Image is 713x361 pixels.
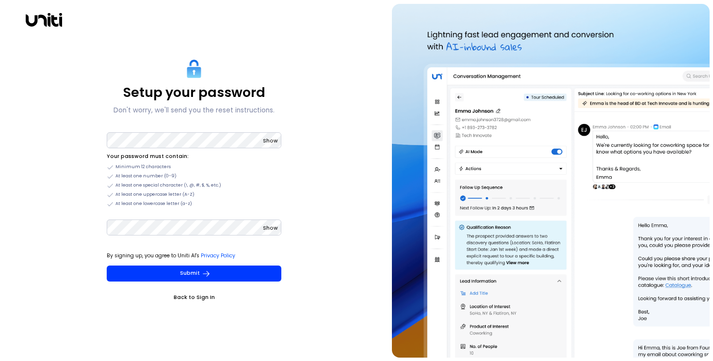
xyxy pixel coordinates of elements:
[107,293,281,302] a: Back to Sign In
[115,182,221,189] span: At least one special character (!, @, #, $, %, etc.)
[107,152,281,161] li: Your password must contain:
[392,4,710,358] img: auth-hero.png
[115,201,192,207] span: At least one lowercase letter (a-z)
[115,191,194,198] span: At least one uppercase letter (A-Z)
[107,251,281,261] p: By signing up, you agree to Uniti AI's
[263,137,278,144] span: Show
[115,173,177,180] span: At least one number (0-9)
[263,136,278,146] button: Show
[263,224,278,232] span: Show
[123,84,265,100] p: Setup your password
[113,105,275,116] p: Don't worry, we'll send you the reset instructions.
[107,266,281,282] button: Submit
[201,252,235,259] a: Privacy Policy
[115,164,171,171] span: Minimum 12 characters
[263,223,278,233] button: Show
